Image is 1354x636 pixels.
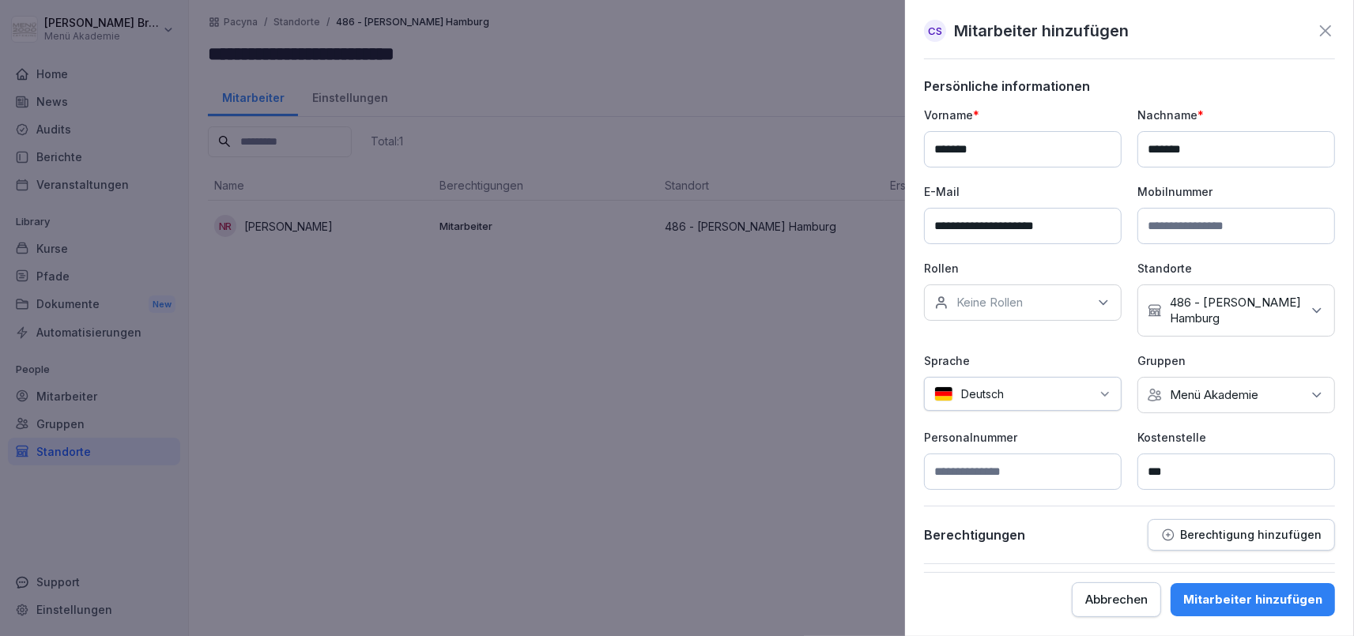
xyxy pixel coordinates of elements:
[934,386,953,401] img: de.svg
[1180,529,1322,541] p: Berechtigung hinzufügen
[956,295,1023,310] p: Keine Rollen
[924,527,1025,543] p: Berechtigungen
[1148,519,1335,551] button: Berechtigung hinzufügen
[1137,107,1335,123] p: Nachname
[1085,591,1148,608] div: Abbrechen
[924,107,1122,123] p: Vorname
[1137,429,1335,446] p: Kostenstelle
[924,352,1122,369] p: Sprache
[1137,183,1335,200] p: Mobilnummer
[924,20,946,42] div: CS
[1072,582,1161,617] button: Abbrechen
[924,183,1122,200] p: E-Mail
[1137,260,1335,277] p: Standorte
[924,78,1335,94] p: Persönliche informationen
[1170,295,1301,326] p: 486 - [PERSON_NAME] Hamburg
[924,260,1122,277] p: Rollen
[954,19,1129,43] p: Mitarbeiter hinzufügen
[924,377,1122,411] div: Deutsch
[1170,387,1258,403] p: Menü Akademie
[924,429,1122,446] p: Personalnummer
[1183,591,1322,608] div: Mitarbeiter hinzufügen
[1171,583,1335,616] button: Mitarbeiter hinzufügen
[1137,352,1335,369] p: Gruppen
